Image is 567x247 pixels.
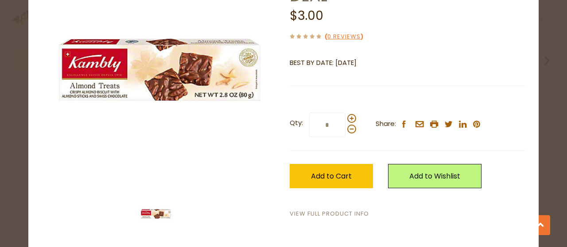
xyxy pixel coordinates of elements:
[376,118,396,129] span: Share:
[290,57,525,68] p: BEST BY DATE: [DATE]
[325,32,363,41] span: ( )
[311,171,352,181] span: Add to Cart
[290,209,369,219] a: View Full Product Info
[327,32,361,42] a: 0 Reviews
[290,164,373,188] button: Add to Cart
[388,164,482,188] a: Add to Wishlist
[138,196,174,232] img: Kambly Almond Treats
[290,7,323,24] span: $3.00
[290,118,303,129] strong: Qty:
[309,113,346,137] input: Qty:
